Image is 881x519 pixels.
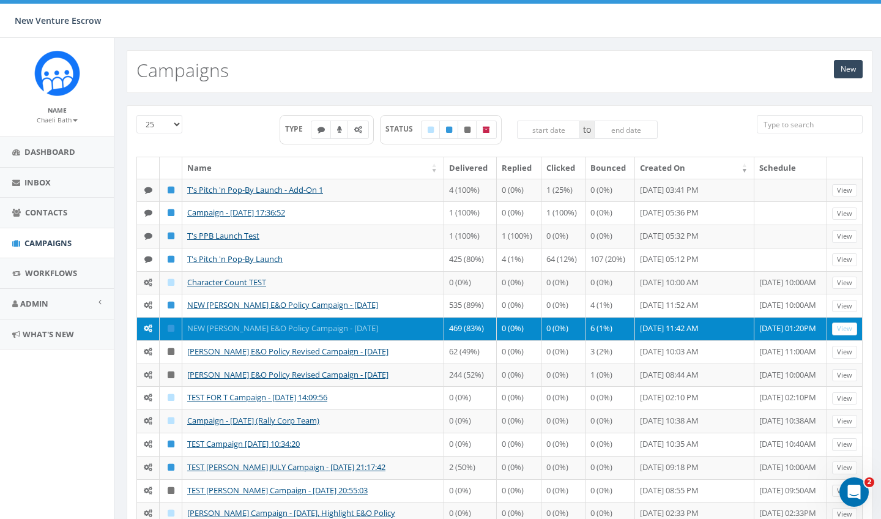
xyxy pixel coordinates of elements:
td: 0 (0%) [541,317,585,340]
td: 4 (1%) [585,294,635,317]
a: New [834,60,863,78]
a: T's PPB Launch Test [187,230,259,241]
i: Published [446,126,452,133]
a: TEST [PERSON_NAME] Campaign - [DATE] 20:55:03 [187,485,368,496]
td: 0 (0%) [585,271,635,294]
span: Inbox [24,177,51,188]
i: Automated Message [144,278,152,286]
td: 0 (0%) [497,179,541,202]
td: 0 (0%) [585,201,635,225]
td: 0 (0%) [585,409,635,433]
small: Name [48,106,67,114]
td: [DATE] 10:03 AM [635,340,754,364]
small: Chaeli Bath [37,116,78,124]
td: 0 (0%) [541,433,585,456]
i: Automated Message [144,301,152,309]
input: end date [594,121,658,139]
span: Dashboard [24,146,75,157]
i: Published [168,463,174,471]
td: 0 (0%) [497,456,541,479]
td: 0 (0%) [585,479,635,502]
td: [DATE] 03:41 PM [635,179,754,202]
i: Automated Message [144,487,152,495]
td: 0 (0%) [497,317,541,340]
td: [DATE] 11:00AM [754,340,827,364]
i: Draft [428,126,434,133]
td: 0 (0%) [585,225,635,248]
th: Delivered [444,157,497,179]
td: 0 (0%) [541,479,585,502]
td: 0 (0%) [585,386,635,409]
a: View [832,346,857,359]
td: 0 (0%) [497,409,541,433]
iframe: Intercom live chat [839,477,869,507]
i: Text SMS [144,209,152,217]
td: 0 (0%) [497,201,541,225]
td: 0 (0%) [585,179,635,202]
th: Clicked [541,157,585,179]
td: 535 (89%) [444,294,497,317]
a: View [832,253,857,266]
i: Text SMS [144,232,152,240]
th: Replied [497,157,541,179]
i: Draft [168,278,174,286]
a: View [832,230,857,243]
td: 0 (0%) [541,409,585,433]
a: View [832,415,857,428]
td: 1 (100%) [444,225,497,248]
td: 4 (1%) [497,248,541,271]
span: Workflows [25,267,77,278]
i: Published [168,440,174,448]
label: Unpublished [458,121,477,139]
td: 1 (25%) [541,179,585,202]
a: Chaeli Bath [37,114,78,125]
td: 0 (0%) [497,340,541,364]
td: [DATE] 10:00AM [754,456,827,479]
h2: Campaigns [136,60,229,80]
i: Automated Message [144,440,152,448]
td: 469 (83%) [444,317,497,340]
a: [PERSON_NAME] Campaign - [DATE], Highlight E&O Policy [187,507,395,518]
span: STATUS [385,124,422,134]
i: Draft [168,417,174,425]
td: 2 (50%) [444,456,497,479]
i: Unpublished [168,348,174,356]
th: Name: activate to sort column ascending [182,157,444,179]
i: Unpublished [168,487,174,495]
a: NEW [PERSON_NAME] E&O Policy Campaign - [DATE] [187,323,378,334]
label: Ringless Voice Mail [330,121,349,139]
a: NEW [PERSON_NAME] E&O Policy Campaign - [DATE] [187,299,378,310]
i: Published [168,209,174,217]
label: Archived [476,121,497,139]
a: View [832,438,857,451]
td: 1 (100%) [541,201,585,225]
td: [DATE] 09:18 PM [635,456,754,479]
input: start date [517,121,581,139]
td: 107 (20%) [585,248,635,271]
td: [DATE] 09:50AM [754,479,827,502]
td: 1 (100%) [444,201,497,225]
td: 0 (0%) [541,456,585,479]
i: Text SMS [144,186,152,194]
td: 1 (0%) [585,364,635,387]
td: [DATE] 11:52 AM [635,294,754,317]
td: 0 (0%) [444,386,497,409]
a: View [832,300,857,313]
span: TYPE [285,124,311,134]
i: Published [168,301,174,309]
td: 0 (0%) [444,409,497,433]
td: [DATE] 10:00AM [754,271,827,294]
td: [DATE] 05:36 PM [635,201,754,225]
a: T's Pitch 'n Pop-By Launch - Add-On 1 [187,184,323,195]
td: 0 (0%) [497,433,541,456]
span: Admin [20,298,48,309]
td: 0 (0%) [541,364,585,387]
a: View [832,392,857,405]
td: [DATE] 10:35 AM [635,433,754,456]
i: Automated Message [144,348,152,356]
td: 0 (0%) [497,294,541,317]
td: 0 (0%) [585,433,635,456]
i: Published [168,324,174,332]
th: Bounced [585,157,635,179]
i: Automated Message [354,126,362,133]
